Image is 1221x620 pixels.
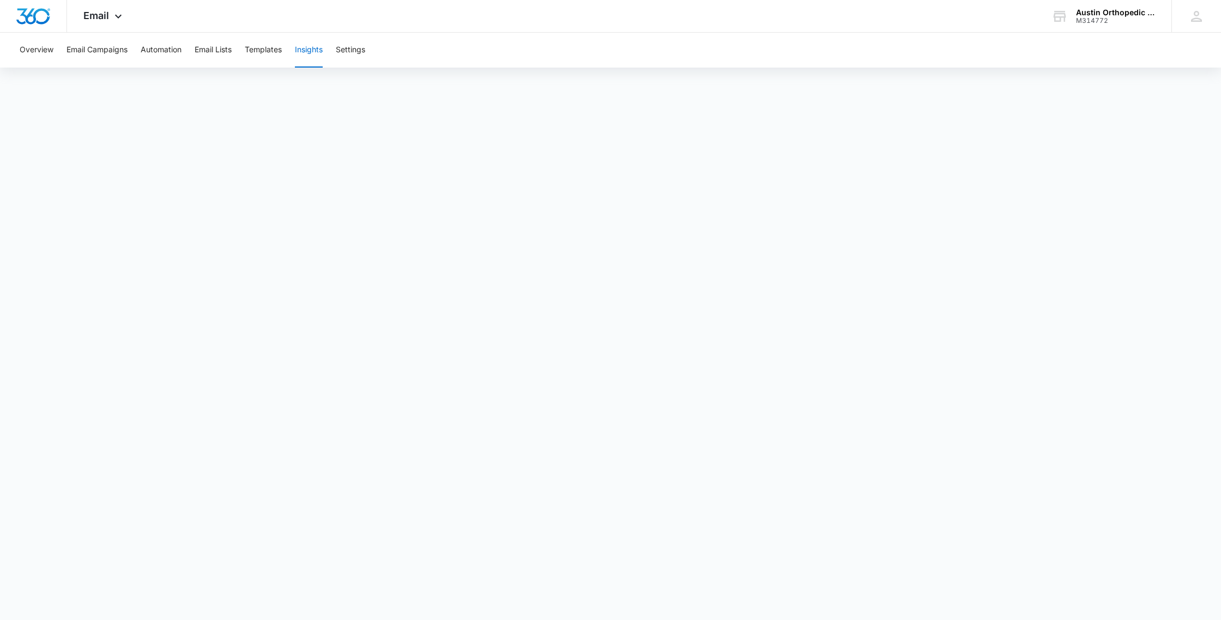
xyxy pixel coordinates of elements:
button: Email Lists [195,33,232,68]
button: Automation [141,33,182,68]
button: Email Campaigns [67,33,128,68]
button: Templates [245,33,282,68]
button: Settings [336,33,365,68]
button: Insights [295,33,323,68]
button: Overview [20,33,53,68]
div: account id [1076,17,1156,25]
div: account name [1076,8,1156,17]
span: Email [83,10,109,21]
